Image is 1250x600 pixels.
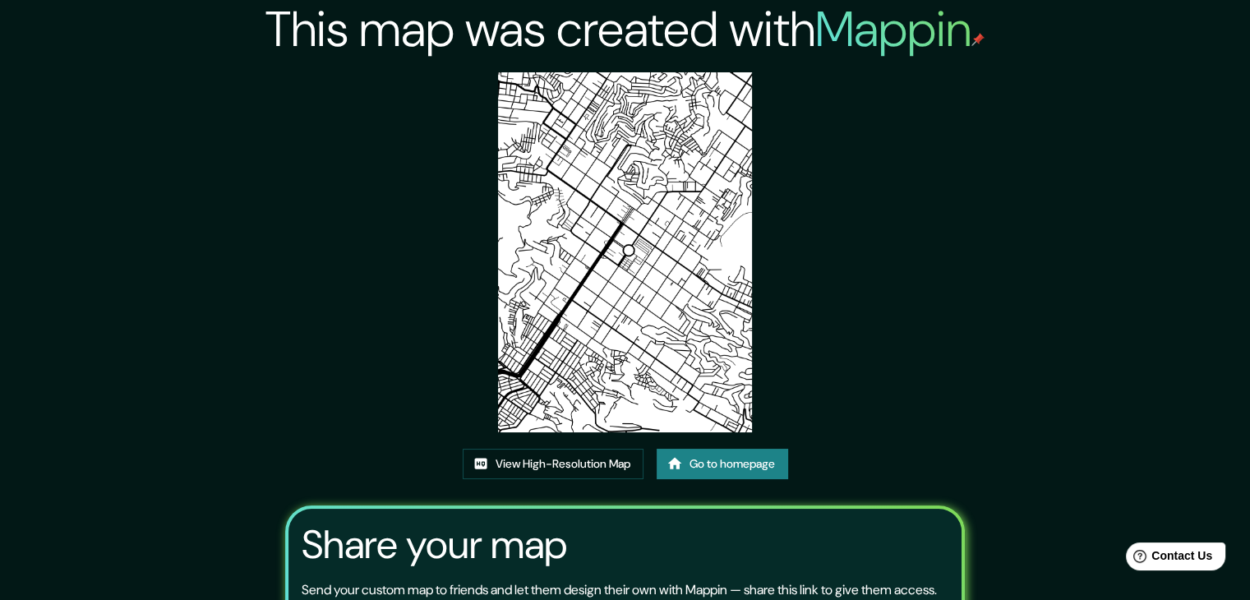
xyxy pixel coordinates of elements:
[971,33,985,46] img: mappin-pin
[302,522,567,568] h3: Share your map
[1104,536,1232,582] iframe: Help widget launcher
[657,449,788,479] a: Go to homepage
[302,580,937,600] p: Send your custom map to friends and let them design their own with Mappin — share this link to gi...
[463,449,643,479] a: View High-Resolution Map
[498,72,753,432] img: created-map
